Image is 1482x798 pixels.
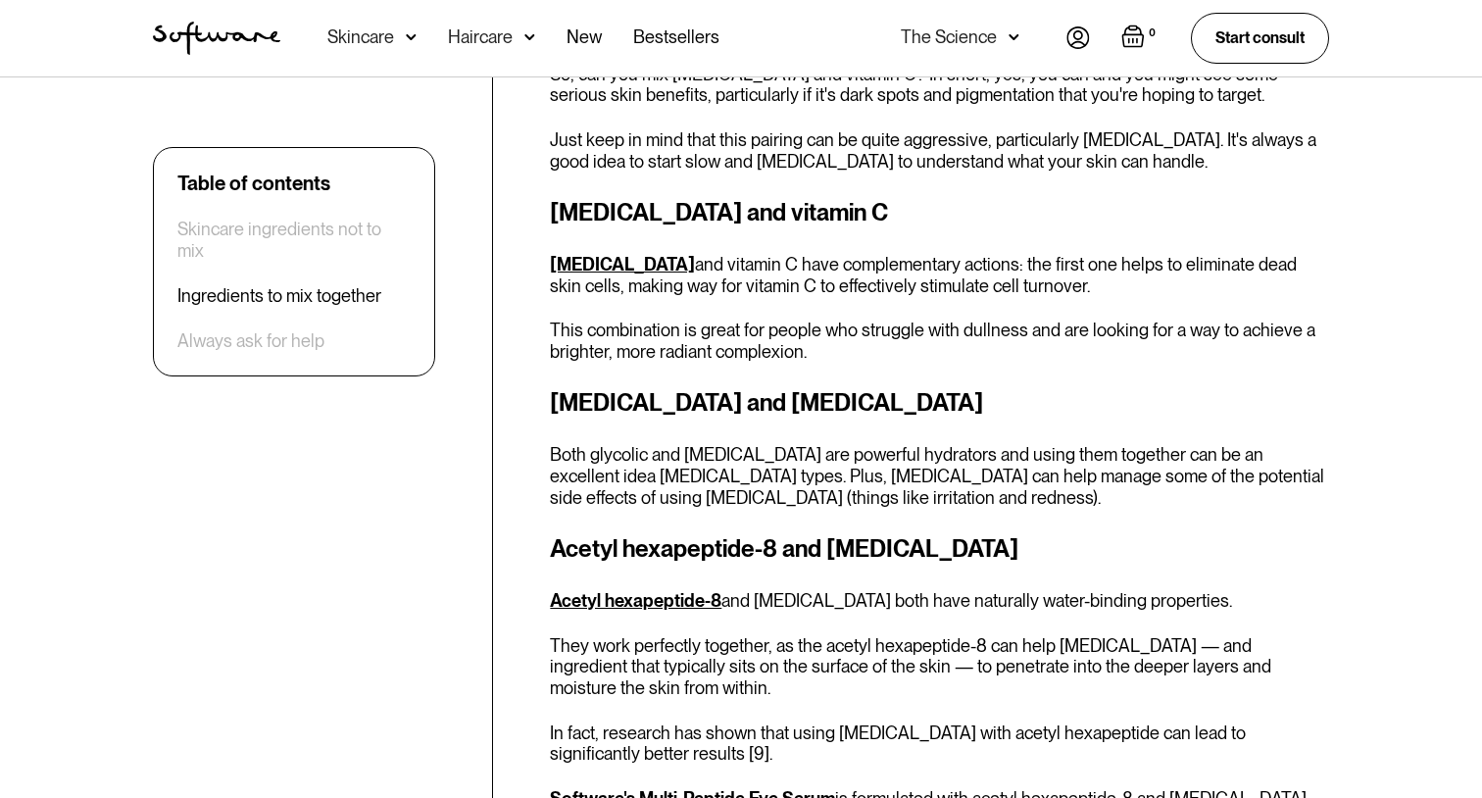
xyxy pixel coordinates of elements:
[1121,25,1160,52] a: Open empty cart
[550,64,1329,106] p: So, can you mix [MEDICAL_DATA] and vitamin C? In short, yes, you can and you might see some serio...
[153,22,280,55] img: Software Logo
[177,219,411,261] a: Skincare ingredients not to mix
[327,27,394,47] div: Skincare
[550,195,1329,230] h3: [MEDICAL_DATA] and vitamin C
[550,129,1329,172] p: Just keep in mind that this pairing can be quite aggressive, particularly [MEDICAL_DATA]. It's al...
[177,330,324,352] a: Always ask for help
[406,27,417,47] img: arrow down
[524,27,535,47] img: arrow down
[550,531,1329,567] h3: Acetyl hexapeptide-8 and [MEDICAL_DATA]
[1009,27,1019,47] img: arrow down
[1191,13,1329,63] a: Start consult
[153,22,280,55] a: home
[550,723,1329,765] p: In fact, research has shown that using [MEDICAL_DATA] with acetyl hexapeptide can lead to signifi...
[448,27,513,47] div: Haircare
[550,254,1329,296] p: and vitamin C have complementary actions: the first one helps to eliminate dead skin cells, makin...
[901,27,997,47] div: The Science
[177,172,330,195] div: Table of contents
[550,385,1329,421] h3: [MEDICAL_DATA] and [MEDICAL_DATA]
[1145,25,1160,42] div: 0
[550,590,721,611] a: Acetyl hexapeptide-8
[177,285,381,307] a: Ingredients to mix together
[550,254,695,274] a: [MEDICAL_DATA]
[550,635,1329,699] p: They work perfectly together, as the acetyl hexapeptide-8 can help [MEDICAL_DATA] — and ingredien...
[550,444,1329,508] p: Both glycolic and [MEDICAL_DATA] are powerful hydrators and using them together can be an excelle...
[550,590,1329,612] p: and [MEDICAL_DATA] both have naturally water-binding properties.
[550,320,1329,362] p: This combination is great for people who struggle with dullness and are looking for a way to achi...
